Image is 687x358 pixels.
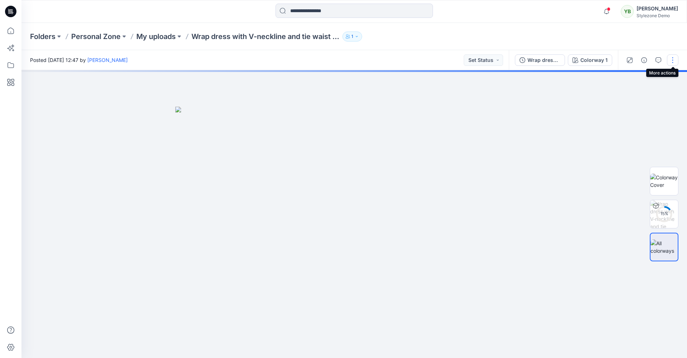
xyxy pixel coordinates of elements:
button: Wrap dress with V-neckline and tie waist jersey 2 colorways [515,54,565,66]
p: 1 [351,33,353,40]
img: Colorway Cover [650,174,678,189]
a: Personal Zone [71,32,121,42]
img: eyJhbGciOiJIUzI1NiIsImtpZCI6IjAiLCJzbHQiOiJzZXMiLCJ0eXAiOiJKV1QifQ.eyJkYXRhIjp7InR5cGUiOiJzdG9yYW... [175,107,533,358]
div: YB [621,5,634,18]
button: Details [638,54,650,66]
button: 1 [342,32,362,42]
button: Colorway 1 [568,54,612,66]
a: Folders [30,32,55,42]
span: Posted [DATE] 12:47 by [30,56,128,64]
img: Wrap dress with V-neckline and tie waist jersey 2 colorways Colorway 1 [650,200,678,228]
img: All colorways [651,240,678,255]
div: [PERSON_NAME] [637,4,678,13]
a: [PERSON_NAME] [87,57,128,63]
div: 15 % [656,211,673,217]
a: My uploads [136,32,176,42]
div: Colorway 1 [580,56,608,64]
div: Wrap dress with V-neckline and tie waist jersey 2 colorways [527,56,560,64]
p: Wrap dress with V-neckline and tie waist jersey 2 colorways [191,32,340,42]
div: Stylezone Demo [637,13,678,18]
